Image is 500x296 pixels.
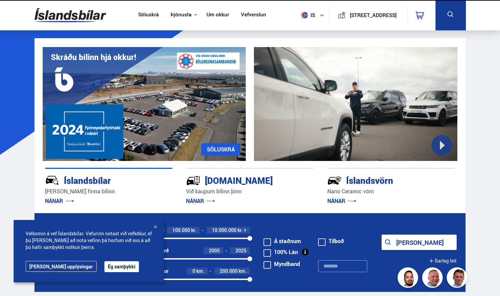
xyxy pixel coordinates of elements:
a: [PERSON_NAME] upplýsingar [26,261,97,272]
a: NÁNAR [186,197,215,205]
img: nhp88E3Fdnt1Opn2.png [399,268,419,289]
p: [PERSON_NAME] finna bílinn [45,188,173,195]
img: JRvxyua_JYH6wB4c.svg [45,173,59,188]
span: + [244,227,246,233]
span: 200.000 [220,268,238,274]
a: NÁNAR [327,197,356,205]
span: km. [196,268,204,274]
label: 100% Lán [263,249,298,255]
a: Söluskrá [138,12,159,19]
div: [DOMAIN_NAME] [186,174,289,186]
span: Velkomin á vef Íslandsbílar. Vefurinn notast við vefkökur, ef þú [PERSON_NAME] að nota vefinn þá ... [26,230,152,251]
img: G0Ugv5HjCgRt.svg [34,4,106,26]
button: [STREET_ADDRESS] [348,12,398,18]
span: kr. [238,227,243,233]
button: Ég samþykki [104,261,139,272]
img: svg+xml;base64,PHN2ZyB4bWxucz0iaHR0cDovL3d3dy53My5vcmcvMjAwMC9zdmciIHdpZHRoPSI1MTIiIGhlaWdodD0iNT... [301,12,308,18]
button: [PERSON_NAME] [382,235,457,250]
span: 2025 [235,247,246,254]
img: siFngHWaQ9KaOqBr.png [423,268,444,289]
a: [STREET_ADDRESS] [333,5,403,25]
img: FbJEzSuNWCJXmdc-.webp [448,268,468,289]
span: is [299,12,316,18]
button: Ítarleg leit [429,253,457,268]
label: Tilboð [318,238,344,244]
img: tr5P-W3DuiFaO7aO.svg [186,173,200,188]
p: Nano Ceramic vörn [327,188,455,195]
button: Þjónusta [171,12,191,18]
span: kr. [191,227,196,233]
label: Á staðnum [263,238,301,244]
span: 0 [192,268,195,274]
p: Við kaupum bílinn þinn [186,188,314,195]
div: Íslandsbílar [45,174,148,186]
span: km. [239,268,246,274]
a: NÁNAR [45,197,74,205]
a: Um okkur [206,12,229,19]
img: eKx6w-_Home_640_.png [43,47,246,161]
img: -Svtn6bYgwAsiwNX.svg [327,173,342,188]
a: Vefverslun [241,12,266,19]
h1: Skráðu bílinn hjá okkur! [51,53,136,62]
button: is [299,5,329,25]
span: 100.000 [172,227,190,233]
span: 2005 [209,247,220,254]
a: SÖLUSKRÁ [201,143,240,156]
label: Myndband [263,261,300,267]
span: 10.000.000 [212,227,237,233]
div: Íslandsvörn [327,174,431,186]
